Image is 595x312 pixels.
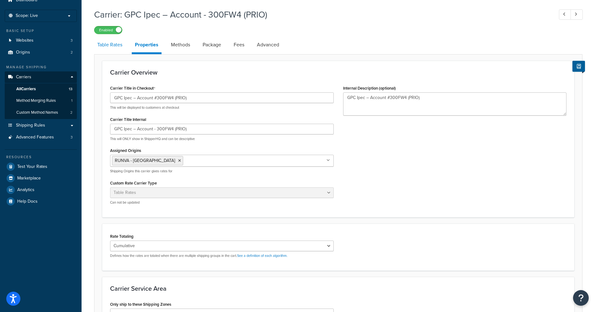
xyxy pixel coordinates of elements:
a: Next Record [571,9,583,20]
a: Origins2 [5,47,77,58]
li: Origins [5,47,77,58]
div: Manage Shipping [5,65,77,70]
span: 1 [71,98,72,103]
textarea: GPC Ipec – Account #300FW4 (PRIO) [343,92,567,116]
span: RUNVA - [GEOGRAPHIC_DATA] [115,157,175,164]
li: Carriers [5,71,77,119]
p: Shipping Origins this carrier gives rates for [110,169,334,174]
span: All Carriers [16,86,36,92]
label: Enabled [94,26,122,34]
a: Table Rates [94,37,125,52]
li: Advanced Features [5,132,77,143]
label: Only ship to these Shipping Zones [110,302,171,307]
a: Carriers [5,71,77,83]
a: Methods [168,37,193,52]
label: Internal Description (optional) [343,86,396,91]
h3: Carrier Service Area [110,285,566,292]
p: This will ONLY show in ShipperHQ and can be descriptive [110,137,334,141]
div: Basic Setup [5,28,77,34]
a: Method Merging Rules1 [5,95,77,107]
label: Rate Totaling [110,234,134,239]
li: Websites [5,35,77,46]
a: See a definition of each algorithm. [237,253,288,258]
span: Carriers [16,75,31,80]
span: 2 [70,110,72,115]
p: Defines how the rates are totaled when there are multiple shipping groups in the cart. [110,253,334,258]
span: Advanced Features [16,135,54,140]
a: Advanced [254,37,282,52]
span: Marketplace [17,176,41,181]
span: 3 [71,135,73,140]
li: Method Merging Rules [5,95,77,107]
span: Help Docs [17,199,38,204]
a: Advanced Features3 [5,132,77,143]
a: Package [199,37,224,52]
p: Can not be updated [110,200,334,205]
li: Custom Method Names [5,107,77,118]
span: 13 [69,86,72,92]
a: Custom Method Names2 [5,107,77,118]
a: Properties [132,37,162,54]
span: Analytics [17,187,35,193]
button: Show Help Docs [572,61,585,72]
span: Origins [16,50,30,55]
a: Previous Record [559,9,571,20]
a: Marketplace [5,173,77,184]
a: AllCarriers13 [5,83,77,95]
span: Scope: Live [16,13,38,18]
a: Fees [231,37,247,52]
span: 3 [71,38,73,43]
span: 2 [71,50,73,55]
button: Open Resource Center [573,290,589,306]
label: Carrier Title in Checkout [110,86,155,91]
label: Carrier Title Internal [110,117,146,122]
a: Shipping Rules [5,120,77,131]
span: Custom Method Names [16,110,58,115]
a: Help Docs [5,196,77,207]
p: This will be displayed to customers at checkout [110,105,334,110]
span: Shipping Rules [16,123,45,128]
h1: Carrier: GPC Ipec – Account - 300FW4 (PRIO) [94,8,547,21]
label: Assigned Origins [110,148,141,153]
label: Custom Rate Carrier Type [110,181,157,185]
span: Test Your Rates [17,164,47,169]
h3: Carrier Overview [110,69,566,76]
a: Analytics [5,184,77,195]
span: Websites [16,38,34,43]
a: Websites3 [5,35,77,46]
a: Test Your Rates [5,161,77,172]
span: Method Merging Rules [16,98,56,103]
div: Resources [5,154,77,160]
